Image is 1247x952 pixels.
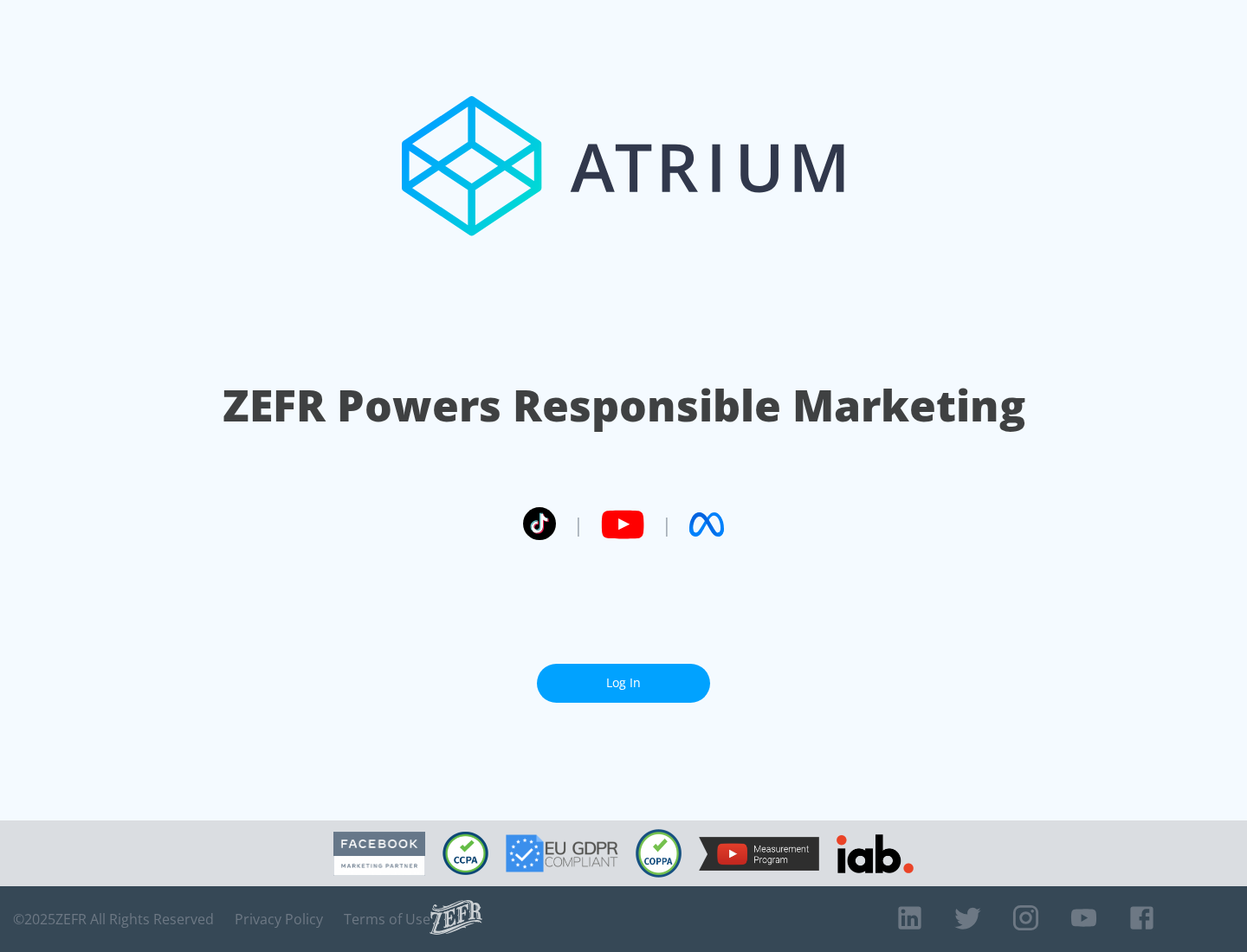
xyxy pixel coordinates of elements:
img: IAB [837,834,914,873]
a: Terms of Use [344,910,430,928]
span: | [573,511,584,537]
a: Log In [537,664,710,703]
span: © 2025 ZEFR All Rights Reserved [13,910,214,928]
img: YouTube Measurement Program [699,837,819,871]
img: CCPA Compliant [443,832,488,875]
img: Facebook Marketing Partner [333,832,425,876]
a: Privacy Policy [235,910,323,928]
span: | [662,511,672,537]
img: GDPR Compliant [506,834,618,872]
h1: ZEFR Powers Responsible Marketing [223,376,1025,435]
img: COPPA Compliant [636,829,682,878]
